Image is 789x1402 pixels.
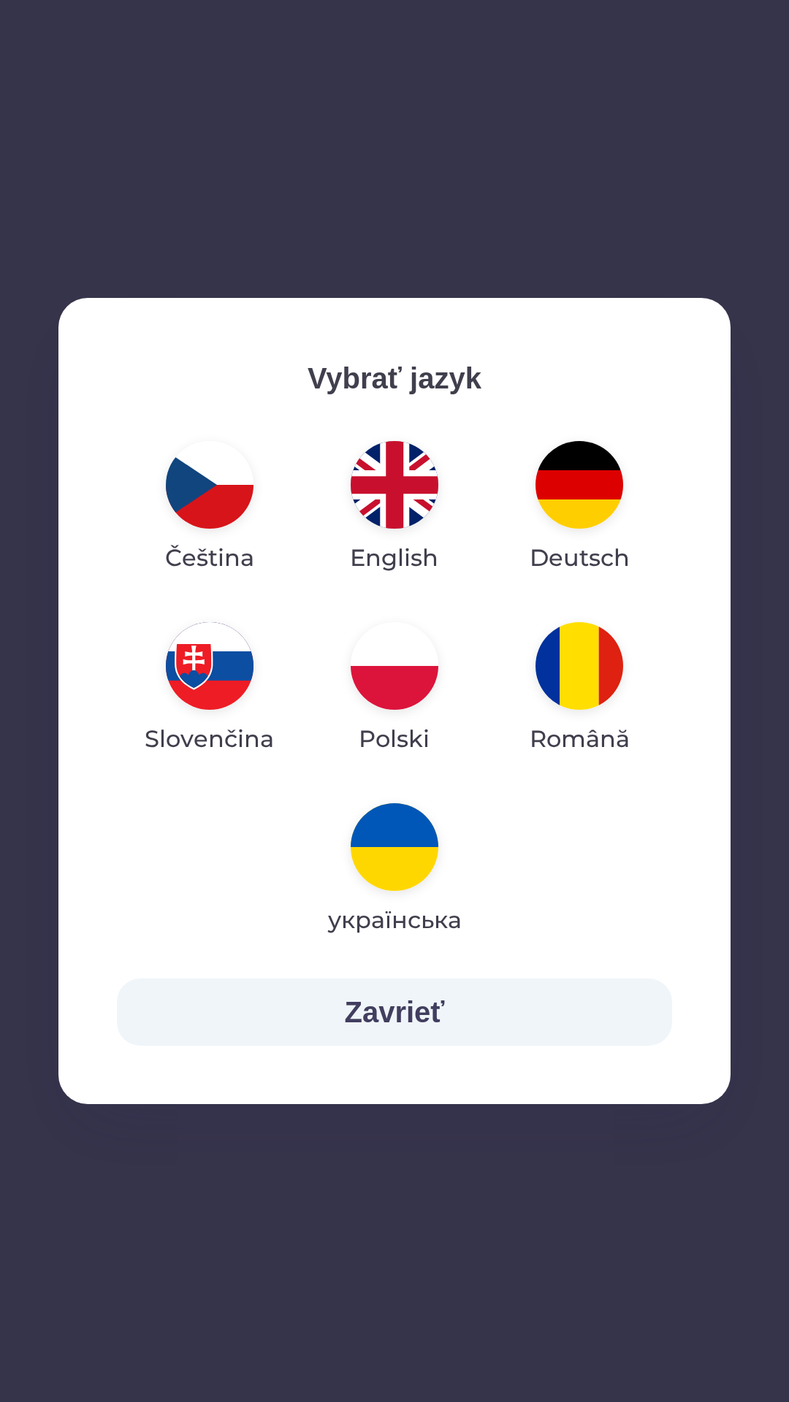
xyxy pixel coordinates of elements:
[117,356,672,400] p: Vybrať jazyk
[535,441,623,529] img: de flag
[535,622,623,710] img: ro flag
[350,540,438,575] p: English
[351,622,438,710] img: pl flag
[328,903,462,938] p: українська
[359,721,430,756] p: Polski
[145,721,274,756] p: Slovenčina
[316,610,473,768] button: Polski
[315,429,473,587] button: English
[495,610,665,768] button: Română
[166,622,254,710] img: sk flag
[166,441,254,529] img: cs flag
[130,429,289,587] button: Čeština
[351,441,438,529] img: en flag
[117,978,672,1046] button: Zavrieť
[117,610,302,768] button: Slovenčina
[165,540,254,575] p: Čeština
[530,721,630,756] p: Română
[302,792,487,949] button: українська
[495,429,665,587] button: Deutsch
[351,803,438,891] img: uk flag
[530,540,630,575] p: Deutsch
